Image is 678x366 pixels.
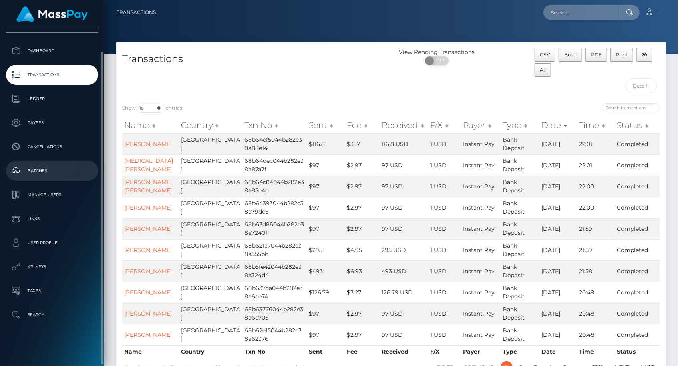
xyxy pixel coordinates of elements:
[463,289,495,296] span: Instant Pay
[307,218,345,239] td: $97
[243,260,307,282] td: 68b5fe42044b282e38a324d4
[428,303,461,324] td: 1 USD
[501,345,540,358] th: Type
[577,154,615,176] td: 22:01
[179,239,243,260] td: [GEOGRAPHIC_DATA]
[9,117,95,129] p: Payees
[6,89,98,109] a: Ledger
[380,282,428,303] td: 126.79 USD
[307,154,345,176] td: $97
[591,52,602,58] span: PDF
[615,197,660,218] td: Completed
[136,104,166,113] select: Showentries
[615,176,660,197] td: Completed
[501,324,540,345] td: Bank Deposit
[380,176,428,197] td: 97 USD
[463,310,495,317] span: Instant Pay
[577,133,615,154] td: 22:01
[124,331,172,338] a: [PERSON_NAME]
[461,345,501,358] th: Payer
[124,178,172,194] a: [PERSON_NAME] [PERSON_NAME]
[6,257,98,277] a: API Keys
[9,309,95,321] p: Search
[428,239,461,260] td: 1 USD
[577,282,615,303] td: 20:49
[539,197,577,218] td: [DATE]
[428,260,461,282] td: 1 USD
[615,117,660,133] th: Status: activate to sort column ascending
[577,218,615,239] td: 21:59
[539,324,577,345] td: [DATE]
[539,282,577,303] td: [DATE]
[380,218,428,239] td: 97 USD
[179,218,243,239] td: [GEOGRAPHIC_DATA]
[124,310,172,317] a: [PERSON_NAME]
[577,345,615,358] th: Time
[122,104,182,113] label: Show entries
[243,133,307,154] td: 68b64ef5044b282e38a88e14
[615,218,660,239] td: Completed
[615,133,660,154] td: Completed
[122,52,385,66] h4: Transactions
[463,162,495,169] span: Instant Pay
[345,117,380,133] th: Fee: activate to sort column ascending
[179,197,243,218] td: [GEOGRAPHIC_DATA]
[345,260,380,282] td: $6.93
[9,45,95,57] p: Dashboard
[345,282,380,303] td: $3.27
[463,140,495,148] span: Instant Pay
[463,204,495,211] span: Instant Pay
[577,260,615,282] td: 21:58
[6,41,98,61] a: Dashboard
[501,260,540,282] td: Bank Deposit
[501,239,540,260] td: Bank Deposit
[539,345,577,358] th: Date
[539,218,577,239] td: [DATE]
[428,345,461,358] th: F/X
[577,324,615,345] td: 20:48
[117,4,156,21] a: Transactions
[124,289,172,296] a: [PERSON_NAME]
[179,133,243,154] td: [GEOGRAPHIC_DATA]
[345,133,380,154] td: $3.17
[615,324,660,345] td: Completed
[615,154,660,176] td: Completed
[616,52,628,58] span: Print
[345,239,380,260] td: $4.95
[9,93,95,105] p: Ledger
[124,204,172,211] a: [PERSON_NAME]
[345,154,380,176] td: $2.97
[501,303,540,324] td: Bank Deposit
[307,282,345,303] td: $126.79
[539,239,577,260] td: [DATE]
[501,133,540,154] td: Bank Deposit
[179,303,243,324] td: [GEOGRAPHIC_DATA]
[577,239,615,260] td: 21:59
[179,260,243,282] td: [GEOGRAPHIC_DATA]
[380,324,428,345] td: 97 USD
[501,218,540,239] td: Bank Deposit
[124,268,172,275] a: [PERSON_NAME]
[380,197,428,218] td: 97 USD
[345,197,380,218] td: $2.97
[243,117,307,133] th: Txn No: activate to sort column ascending
[380,117,428,133] th: Received: activate to sort column ascending
[380,239,428,260] td: 295 USD
[6,65,98,85] a: Transactions
[122,117,179,133] th: Name: activate to sort column ascending
[428,197,461,218] td: 1 USD
[179,176,243,197] td: [GEOGRAPHIC_DATA]
[615,303,660,324] td: Completed
[391,48,483,56] div: View Pending Transactions
[380,345,428,358] th: Received
[535,63,551,77] button: All
[9,285,95,297] p: Taxes
[179,345,243,358] th: Country
[428,154,461,176] td: 1 USD
[9,141,95,153] p: Cancellations
[307,197,345,218] td: $97
[543,5,619,20] input: Search...
[6,137,98,157] a: Cancellations
[9,261,95,273] p: API Keys
[463,246,495,254] span: Instant Pay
